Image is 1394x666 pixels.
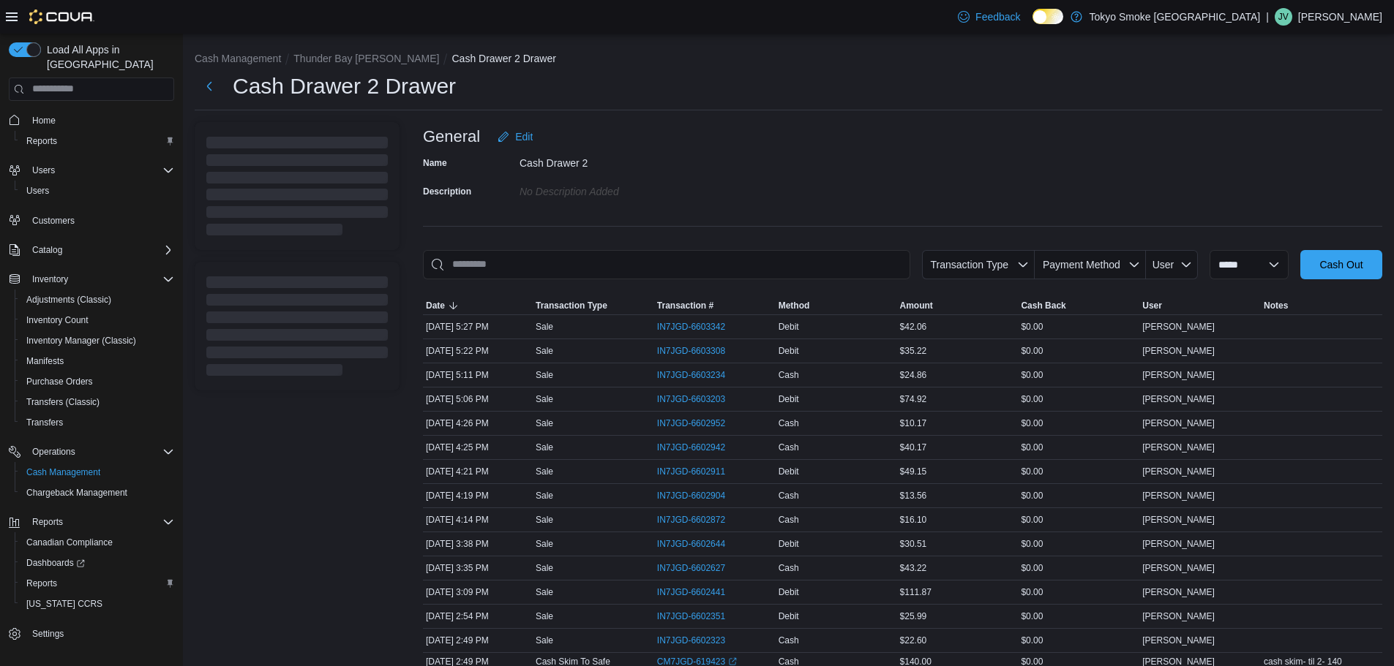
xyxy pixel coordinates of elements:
[3,240,180,260] button: Catalog
[1142,610,1215,622] span: [PERSON_NAME]
[26,212,80,230] a: Customers
[423,511,533,529] div: [DATE] 4:14 PM
[1142,417,1215,429] span: [PERSON_NAME]
[728,657,737,666] svg: External link
[32,273,68,285] span: Inventory
[1264,300,1288,311] span: Notes
[657,342,740,360] button: IN7JGD-6603308
[206,279,388,379] span: Loading
[26,598,102,610] span: [US_STATE] CCRS
[900,369,927,381] span: $24.86
[779,466,799,477] span: Debit
[1142,635,1215,646] span: [PERSON_NAME]
[1142,586,1215,598] span: [PERSON_NAME]
[20,291,174,309] span: Adjustments (Classic)
[1018,559,1139,577] div: $0.00
[20,352,174,370] span: Manifests
[1090,8,1261,26] p: Tokyo Smoke [GEOGRAPHIC_DATA]
[1153,259,1174,270] span: User
[20,332,142,349] a: Inventory Manager (Classic)
[1142,300,1162,311] span: User
[20,311,174,329] span: Inventory Count
[1142,514,1215,526] span: [PERSON_NAME]
[536,466,553,477] p: Sale
[32,628,64,640] span: Settings
[1300,250,1382,279] button: Cash Out
[26,487,127,499] span: Chargeback Management
[32,115,56,126] span: Home
[657,300,713,311] span: Transaction #
[900,300,933,311] span: Amount
[26,185,49,197] span: Users
[975,10,1020,24] span: Feedback
[657,514,725,526] span: IN7JGD-6602872
[20,484,174,502] span: Chargeback Management
[423,415,533,432] div: [DATE] 4:26 PM
[20,554,91,572] a: Dashboards
[536,417,553,429] p: Sale
[657,586,725,598] span: IN7JGD-6602441
[26,314,89,326] span: Inventory Count
[1142,562,1215,574] span: [PERSON_NAME]
[779,300,810,311] span: Method
[536,345,553,357] p: Sale
[657,345,725,357] span: IN7JGD-6603308
[15,351,180,371] button: Manifests
[15,181,180,201] button: Users
[900,466,927,477] span: $49.15
[20,352,70,370] a: Manifests
[900,586,932,598] span: $111.87
[657,463,740,480] button: IN7JGD-6602911
[32,446,75,458] span: Operations
[900,610,927,622] span: $25.99
[657,442,725,453] span: IN7JGD-6602942
[32,244,62,256] span: Catalog
[654,297,776,314] button: Transaction #
[536,442,553,453] p: Sale
[657,366,740,384] button: IN7JGD-6603234
[3,442,180,462] button: Operations
[1142,321,1215,333] span: [PERSON_NAME]
[536,635,553,646] p: Sale
[922,250,1035,279] button: Transaction Type
[20,414,69,431] a: Transfers
[15,483,180,503] button: Chargeback Management
[657,583,740,601] button: IN7JGD-6602441
[900,490,927,502] span: $13.56
[20,373,174,390] span: Purchase Orders
[423,297,533,314] button: Date
[423,128,480,145] h3: General
[657,369,725,381] span: IN7JGD-6603234
[15,290,180,310] button: Adjustments (Classic)
[3,210,180,231] button: Customers
[20,554,174,572] span: Dashboards
[20,311,94,329] a: Inventory Count
[20,414,174,431] span: Transfers
[1319,257,1363,272] span: Cash Out
[657,393,725,405] span: IN7JGD-6603203
[423,463,533,480] div: [DATE] 4:21 PM
[900,393,927,405] span: $74.92
[536,562,553,574] p: Sale
[20,463,174,481] span: Cash Management
[15,371,180,392] button: Purchase Orders
[657,538,725,550] span: IN7JGD-6602644
[779,321,799,333] span: Debit
[20,534,174,551] span: Canadian Compliance
[26,135,57,147] span: Reports
[1142,369,1215,381] span: [PERSON_NAME]
[657,415,740,432] button: IN7JGD-6602952
[195,53,281,64] button: Cash Management
[1139,297,1261,314] button: User
[657,562,725,574] span: IN7JGD-6602627
[20,484,133,502] a: Chargeback Management
[26,624,174,643] span: Settings
[900,442,927,453] span: $40.17
[26,270,74,288] button: Inventory
[536,610,553,622] p: Sale
[423,559,533,577] div: [DATE] 3:35 PM
[15,532,180,553] button: Canadian Compliance
[492,122,539,151] button: Edit
[1018,632,1139,649] div: $0.00
[20,463,106,481] a: Cash Management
